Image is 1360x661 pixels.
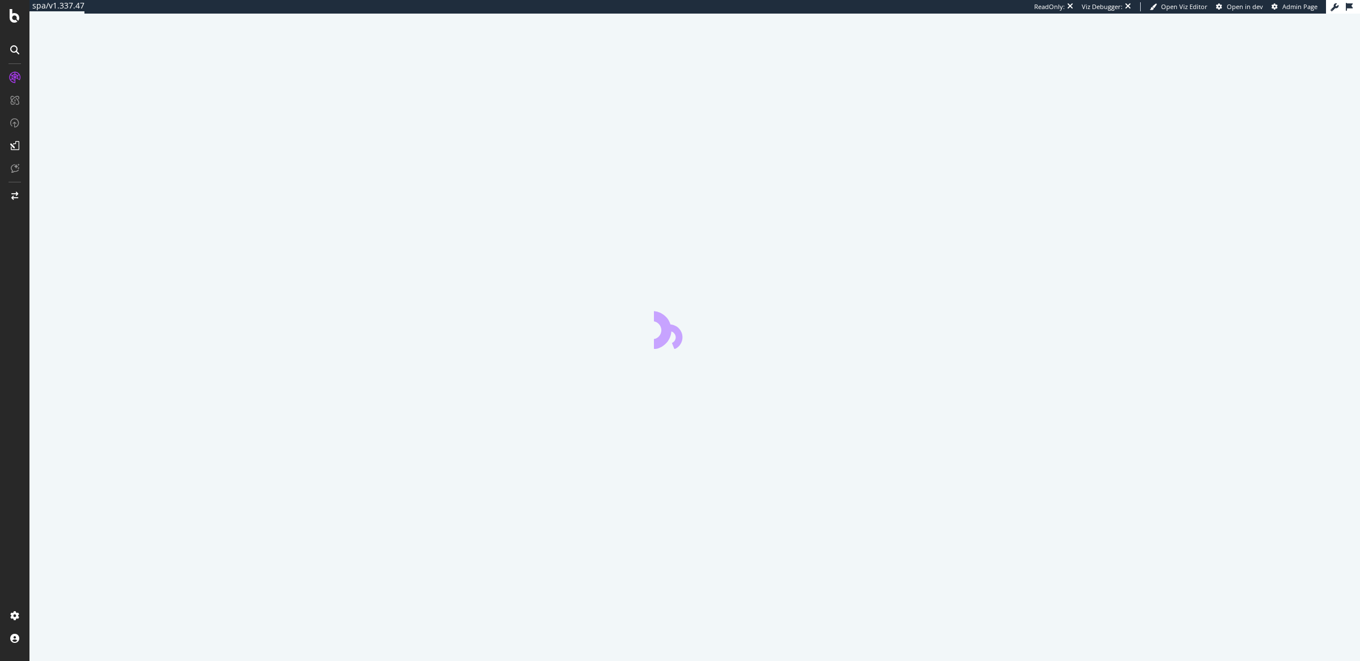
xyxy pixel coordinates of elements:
span: Admin Page [1282,2,1317,11]
span: Open Viz Editor [1161,2,1208,11]
div: ReadOnly: [1034,2,1065,11]
a: Open Viz Editor [1150,2,1208,11]
div: animation [654,308,736,349]
span: Open in dev [1227,2,1263,11]
a: Open in dev [1216,2,1263,11]
a: Admin Page [1272,2,1317,11]
div: Viz Debugger: [1082,2,1123,11]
